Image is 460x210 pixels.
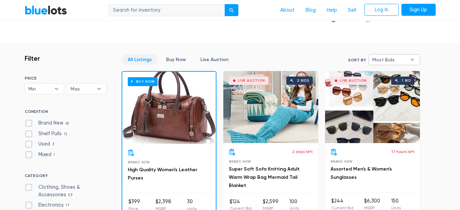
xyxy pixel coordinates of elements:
[343,4,362,17] a: Sell
[25,5,67,15] a: BlueLots
[340,79,367,82] div: Live Auction
[25,140,57,148] label: Used
[122,54,158,65] a: All Listings
[321,4,343,17] a: Help
[92,84,106,94] b: ▾
[325,71,420,143] a: Live Auction 1 bid
[25,201,72,209] label: Electronics
[28,84,51,94] span: Min
[25,109,107,117] h6: CONDITION
[25,151,57,159] label: Mixed
[109,4,225,16] input: Search for inventory
[297,79,309,82] div: 2 bids
[300,4,321,17] a: Blog
[348,57,366,63] label: Sort By
[51,152,57,158] span: 1
[401,4,436,16] a: Sign Up
[63,121,72,126] span: 65
[331,166,392,180] a: Assorted Men's & Women's Sunglasses
[223,71,318,143] a: Live Auction 2 bids
[405,55,420,65] b: ▾
[128,160,150,164] span: Brand New
[275,4,300,17] a: About
[372,55,407,65] span: Most Bids
[25,54,40,62] h3: Filter
[331,160,353,163] span: Brand New
[25,184,107,198] label: Clothing, Shoes & Accessories
[122,72,216,144] a: Buy Now
[391,149,414,155] p: 17 hours left
[238,79,265,82] div: Live Auction
[62,131,70,137] span: 12
[128,167,197,181] a: High Quality Women's Leather Purses
[229,160,251,163] span: Brand New
[229,166,300,188] a: Super Soft Sofa Knitting Adult Warm Wrap Bag Mermaid Tail Blanket
[25,173,107,181] h6: CATEGORY
[195,54,234,65] a: Live Auction
[128,77,158,86] h6: Buy Now
[292,149,313,155] p: 2 days left
[25,119,72,127] label: Brand New
[66,192,75,198] span: 53
[160,54,192,65] a: Buy Now
[49,84,64,94] b: ▾
[50,142,57,148] span: 3
[25,130,70,138] label: Shelf Pulls
[71,84,93,94] span: Max
[364,4,399,16] a: Log In
[64,203,72,208] span: 17
[25,76,107,81] h6: PRICE
[402,79,411,82] div: 1 bid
